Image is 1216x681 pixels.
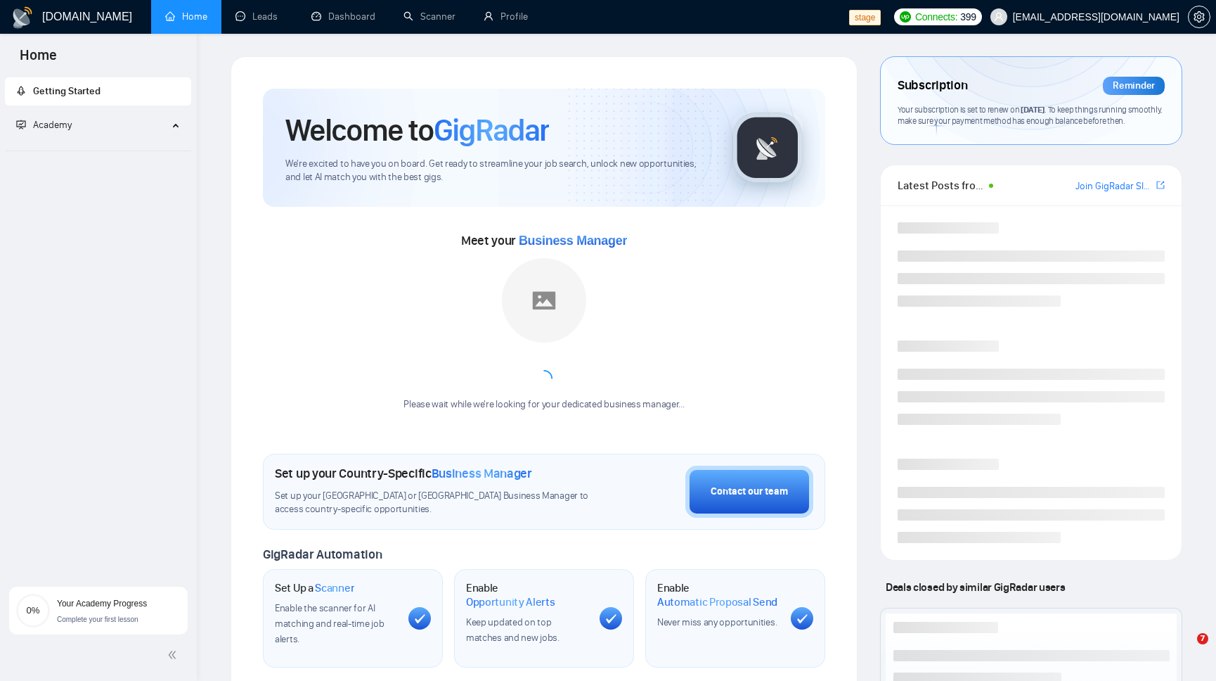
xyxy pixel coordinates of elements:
div: Contact our team [711,484,788,499]
div: Reminder [1103,77,1165,95]
img: gigradar-logo.png [732,113,803,183]
span: Academy [33,119,72,131]
a: setting [1188,11,1210,23]
span: GigRadar [434,111,549,149]
span: Your Academy Progress [57,599,147,609]
span: 0% [16,606,50,615]
span: setting [1189,11,1210,23]
li: Academy Homepage [5,145,191,154]
span: Enable the scanner for AI matching and real-time job alerts. [275,602,384,645]
a: dashboardDashboard [311,11,375,23]
span: stage [849,10,881,25]
span: [DATE] [1021,104,1044,115]
span: Home [8,45,68,75]
span: double-left [167,648,181,662]
img: logo [11,6,34,29]
span: Opportunity Alerts [466,595,555,609]
span: Meet your [461,233,627,248]
span: Getting Started [33,85,101,97]
img: upwork-logo.png [900,11,911,23]
span: Complete your first lesson [57,616,138,623]
button: Contact our team [685,466,813,518]
span: rocket [16,86,26,96]
h1: Enable [466,581,588,609]
span: Subscription [898,74,967,98]
span: Connects: [915,9,957,25]
span: Your subscription is set to renew on . To keep things running smoothly, make sure your payment me... [898,104,1163,127]
span: Scanner [315,581,354,595]
iframe: Intercom live chat [1168,633,1202,667]
span: Automatic Proposal Send [657,595,777,609]
span: Never miss any opportunities. [657,616,777,628]
a: searchScanner [403,11,455,23]
span: Deals closed by similar GigRadar users [880,575,1071,599]
span: Academy [16,119,72,131]
div: Please wait while we're looking for your dedicated business manager... [395,398,692,412]
a: userProfile [484,11,528,23]
a: export [1156,179,1165,192]
span: fund-projection-screen [16,120,26,129]
img: placeholder.png [502,258,586,343]
h1: Welcome to [285,111,549,149]
span: 399 [960,9,976,25]
span: 7 [1197,633,1208,644]
a: Join GigRadar Slack Community [1075,179,1153,194]
span: export [1156,179,1165,191]
span: Business Manager [519,234,627,248]
span: Set up your [GEOGRAPHIC_DATA] or [GEOGRAPHIC_DATA] Business Manager to access country-specific op... [275,490,598,516]
span: GigRadar Automation [263,547,382,562]
h1: Set Up a [275,581,354,595]
button: setting [1188,6,1210,28]
span: We're excited to have you on board. Get ready to streamline your job search, unlock new opportuni... [285,158,710,184]
span: loading [536,370,552,387]
a: homeHome [165,11,207,23]
a: messageLeads [235,11,283,23]
h1: Set up your Country-Specific [275,466,532,481]
h1: Enable [657,581,780,609]
span: Keep updated on top matches and new jobs. [466,616,560,644]
span: Business Manager [432,466,532,481]
span: Latest Posts from the GigRadar Community [898,177,985,194]
span: user [994,12,1004,22]
li: Getting Started [5,77,191,106]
